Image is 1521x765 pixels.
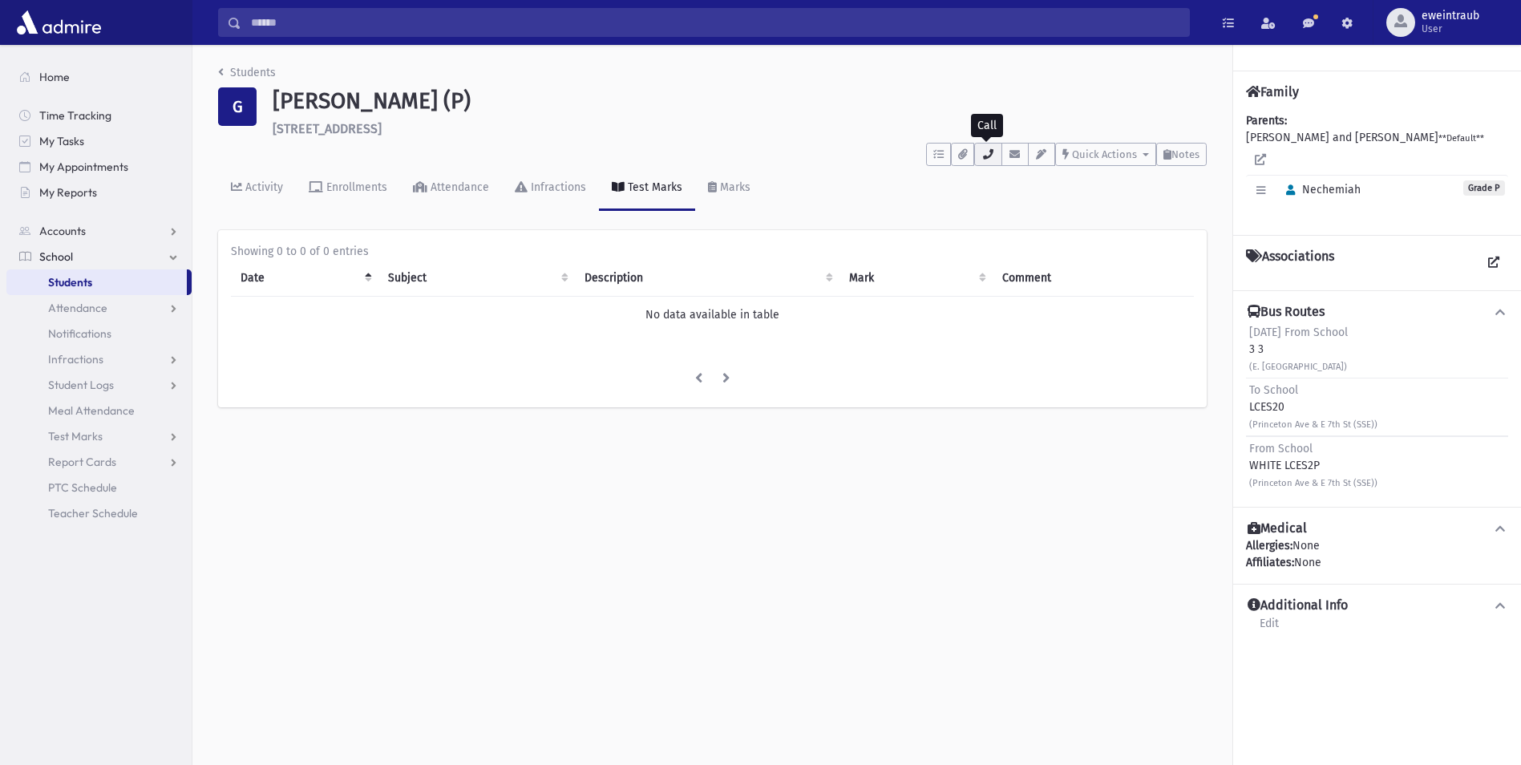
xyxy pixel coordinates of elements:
[6,154,192,180] a: My Appointments
[48,506,138,520] span: Teacher Schedule
[1422,22,1479,35] span: User
[273,87,1207,115] h1: [PERSON_NAME] (P)
[48,480,117,495] span: PTC Schedule
[599,166,695,211] a: Test Marks
[1156,143,1207,166] button: Notes
[502,166,599,211] a: Infractions
[6,449,192,475] a: Report Cards
[6,321,192,346] a: Notifications
[1249,326,1348,339] span: [DATE] From School
[231,260,378,297] th: Date: activate to sort column descending
[1246,597,1508,614] button: Additional Info
[242,180,283,194] div: Activity
[39,249,73,264] span: School
[6,244,192,269] a: School
[13,6,105,38] img: AdmirePro
[1055,143,1156,166] button: Quick Actions
[1249,419,1377,430] small: (Princeton Ave & E 7th St (SSE))
[39,224,86,238] span: Accounts
[39,134,84,148] span: My Tasks
[1246,537,1508,571] div: None
[1249,440,1377,491] div: WHITE LCES2P
[1249,383,1298,397] span: To School
[241,8,1189,37] input: Search
[6,372,192,398] a: Student Logs
[6,128,192,154] a: My Tasks
[39,160,128,174] span: My Appointments
[48,275,92,289] span: Students
[1246,112,1508,222] div: [PERSON_NAME] and [PERSON_NAME]
[323,180,387,194] div: Enrollments
[839,260,993,297] th: Mark : activate to sort column ascending
[6,103,192,128] a: Time Tracking
[1463,180,1505,196] span: Grade P
[1171,148,1199,160] span: Notes
[231,243,1194,260] div: Showing 0 to 0 of 0 entries
[231,296,1194,333] td: No data available in table
[1246,554,1508,571] div: None
[695,166,763,211] a: Marks
[1259,614,1280,643] a: Edit
[6,218,192,244] a: Accounts
[218,166,296,211] a: Activity
[1479,249,1508,277] a: View all Associations
[6,423,192,449] a: Test Marks
[218,66,276,79] a: Students
[6,500,192,526] a: Teacher Schedule
[1246,304,1508,321] button: Bus Routes
[6,180,192,205] a: My Reports
[1072,148,1137,160] span: Quick Actions
[218,64,276,87] nav: breadcrumb
[6,295,192,321] a: Attendance
[1249,382,1377,432] div: LCES20
[993,260,1194,297] th: Comment
[1248,304,1325,321] h4: Bus Routes
[378,260,575,297] th: Subject: activate to sort column ascending
[1248,597,1348,614] h4: Additional Info
[1246,556,1294,569] b: Affiliates:
[1422,10,1479,22] span: eweintraub
[717,180,750,194] div: Marks
[1249,478,1377,488] small: (Princeton Ave & E 7th St (SSE))
[427,180,489,194] div: Attendance
[1246,539,1292,552] b: Allergies:
[6,398,192,423] a: Meal Attendance
[48,301,107,315] span: Attendance
[6,346,192,372] a: Infractions
[48,429,103,443] span: Test Marks
[48,403,135,418] span: Meal Attendance
[48,378,114,392] span: Student Logs
[1279,183,1361,196] span: Nechemiah
[528,180,586,194] div: Infractions
[971,114,1003,137] div: Call
[1249,362,1347,372] small: (E. [GEOGRAPHIC_DATA])
[48,326,111,341] span: Notifications
[1246,520,1508,537] button: Medical
[39,185,97,200] span: My Reports
[1248,520,1307,537] h4: Medical
[1249,442,1313,455] span: From School
[625,180,682,194] div: Test Marks
[1246,249,1334,277] h4: Associations
[39,108,111,123] span: Time Tracking
[273,121,1207,136] h6: [STREET_ADDRESS]
[575,260,839,297] th: Description: activate to sort column ascending
[1246,84,1299,99] h4: Family
[6,475,192,500] a: PTC Schedule
[218,87,257,126] div: G
[39,70,70,84] span: Home
[1249,324,1348,374] div: 3 3
[6,269,187,295] a: Students
[48,455,116,469] span: Report Cards
[400,166,502,211] a: Attendance
[296,166,400,211] a: Enrollments
[1246,114,1287,127] b: Parents:
[48,352,103,366] span: Infractions
[6,64,192,90] a: Home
